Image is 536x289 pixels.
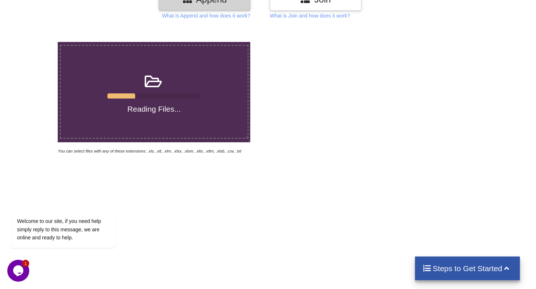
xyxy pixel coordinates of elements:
h4: Reading Files... [61,104,248,113]
iframe: chat widget [7,145,139,256]
p: What is Join and how does it work? [270,12,350,19]
h4: Steps to Get Started [422,264,513,273]
p: What is Append and how does it work? [162,12,250,19]
iframe: chat widget [7,260,31,282]
i: You can select files with any of these extensions: .xls, .xlt, .xlm, .xlsx, .xlsm, .xltx, .xltm, ... [58,149,241,153]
